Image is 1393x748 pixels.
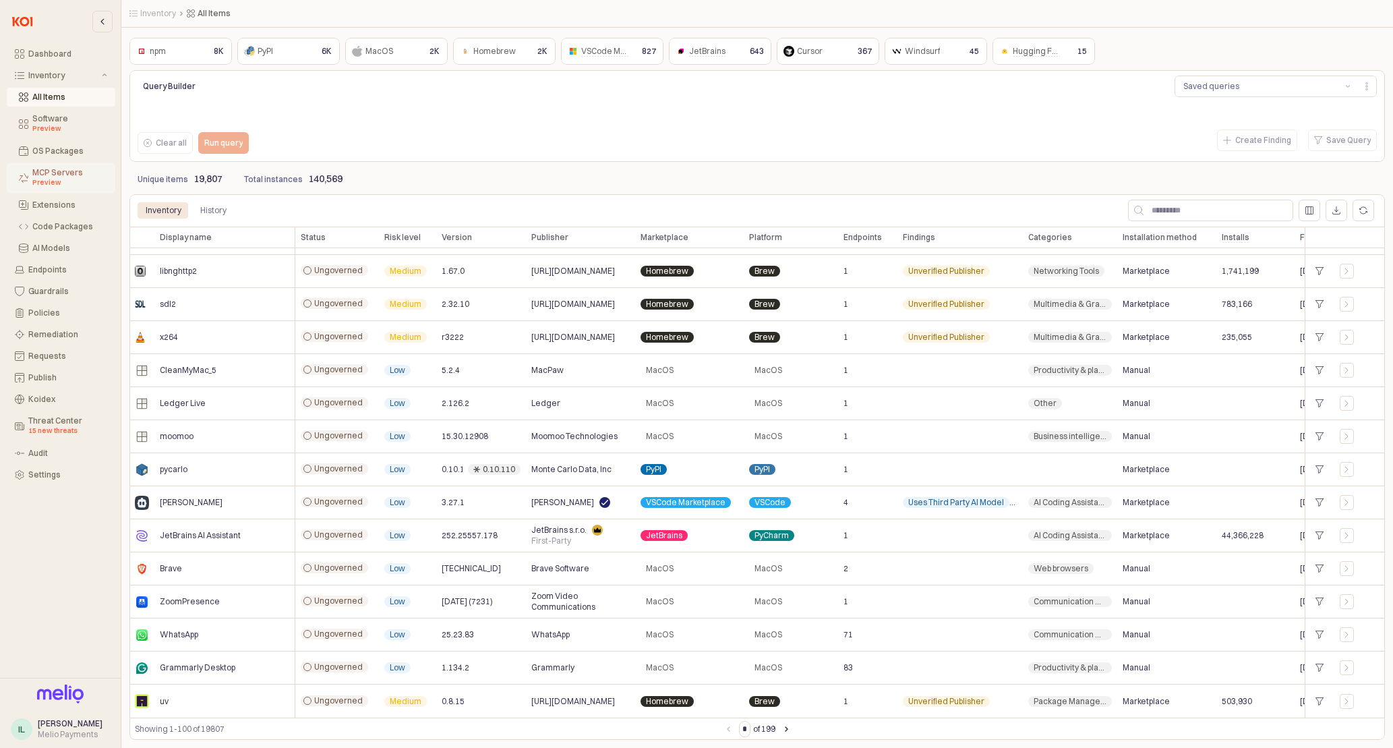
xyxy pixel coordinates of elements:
span: [PERSON_NAME] [531,497,594,508]
span: 1 [843,464,848,475]
div: Publish [28,373,107,382]
p: Unique items [138,173,188,185]
span: [TECHNICAL_ID] [442,563,501,574]
span: [DATE] 5:42 PM [1300,696,1356,707]
span: Low [390,662,405,673]
span: MacOS [646,596,674,607]
span: [URL][DOMAIN_NAME] [531,266,615,277]
span: Ungoverned [314,629,363,639]
span: Low [390,398,405,409]
span: [DATE] (7231) [442,596,493,607]
div: + [1311,659,1329,677]
div: JetBrains643 [669,38,771,65]
span: 5.2.4 [442,365,460,376]
span: 2 [843,563,848,574]
span: AI Coding Assistants [1034,497,1106,508]
div: Software [32,114,107,134]
span: Unverified Publisher [908,696,984,707]
span: Package Managers [1034,696,1106,707]
span: Low [390,596,405,607]
p: Total instances [244,173,303,185]
span: 71 [843,629,853,640]
p: 643 [750,45,764,57]
span: Brew [754,266,775,277]
span: [PERSON_NAME] [38,718,102,728]
div: VSCode Marketplace827 [561,38,663,65]
p: 8K [214,45,224,57]
button: Threat Center [7,411,115,441]
span: Ungoverned [314,496,363,507]
div: Windsurf [905,45,940,58]
div: + [1311,295,1329,313]
span: MacOS [754,629,782,640]
div: Saved queries [1183,80,1239,93]
div: Cursor367 [777,38,879,65]
span: Medium [390,332,421,343]
div: Preview [32,177,107,188]
div: Inventory [146,202,181,219]
button: Inventory [7,66,115,85]
span: MacOS [754,662,782,673]
button: Requests [7,347,115,366]
span: MacPaw [531,365,564,376]
span: JetBrains s.r.o. [531,525,587,536]
div: + [1311,593,1329,610]
div: Koidex [28,395,107,404]
div: Homebrew [473,45,516,58]
span: Ungoverned [314,364,363,375]
nav: Breadcrumbs [129,8,966,19]
div: + [1311,560,1329,577]
div: + [1311,428,1329,445]
span: VSCode Marketplace [646,497,725,508]
span: Ungoverned [314,695,363,706]
button: Clear all [138,132,193,154]
div: Extensions [32,200,107,210]
span: MacOS [754,398,782,409]
span: Ledger Live [160,398,206,409]
span: Platform [749,232,782,243]
span: Homebrew [646,696,688,707]
span: MacOS [754,596,782,607]
span: Ungoverned [314,397,363,408]
span: Multimedia & Graphics [1034,299,1106,310]
span: Low [390,563,405,574]
div: npm [150,45,166,58]
span: 783,166 [1222,299,1252,310]
span: [URL][DOMAIN_NAME] [531,299,615,310]
button: OS Packages [7,142,115,161]
div: Remediation [28,330,107,339]
button: Guardrails [7,282,115,301]
div: 0.10.110 [483,464,515,475]
span: 1 [843,299,848,310]
span: [DATE] 12:49 PM [1300,431,1361,442]
span: Display name [160,232,212,243]
span: Manual [1123,365,1150,376]
span: Web browsers [1034,563,1088,574]
span: 1 [843,398,848,409]
span: Low [390,431,405,442]
span: Communication & collaboration [1034,629,1106,640]
span: 252.25557.178 [442,530,498,541]
span: Ungoverned [314,463,363,474]
div: PyPI6K [237,38,340,65]
span: 1.67.0 [442,266,465,277]
div: Showing 1-100 of 19807 [135,722,720,736]
div: + [1311,262,1329,280]
div: Inventory [138,202,189,219]
span: Marketplace [1123,530,1170,541]
p: 19,807 [194,172,223,186]
span: [DATE] 2:08 PM [1300,398,1356,409]
span: Business intelligence & analytics [1034,431,1106,442]
div: IL [18,722,25,736]
span: Medium [390,696,421,707]
div: Preview [32,123,107,134]
div: Policies [28,308,107,318]
div: Audit [28,449,107,458]
span: 2.126.2 [442,398,469,409]
button: Settings [7,465,115,484]
div: Code Packages [32,222,107,231]
span: 0.10.117 [442,464,463,475]
span: WhatsApp [531,629,570,640]
span: x264 [160,332,178,343]
div: Endpoints [28,265,107,275]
